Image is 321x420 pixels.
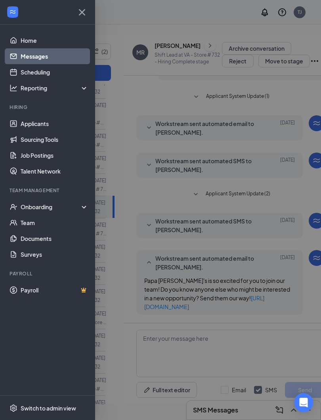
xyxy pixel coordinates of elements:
a: Applicants [21,116,88,132]
svg: Cross [76,6,88,19]
a: Team [21,215,88,231]
svg: UserCheck [10,203,17,211]
a: Talent Network [21,163,88,179]
a: Messages [21,48,88,64]
a: PayrollCrown [21,282,88,298]
a: Home [21,32,88,48]
a: Scheduling [21,64,88,80]
div: Hiring [10,104,87,111]
div: Team Management [10,187,87,194]
div: Open Intercom Messenger [294,393,313,412]
div: Payroll [10,270,87,277]
a: Job Postings [21,147,88,163]
svg: Analysis [10,84,17,92]
div: Onboarding [21,203,82,211]
svg: Settings [10,404,17,412]
svg: WorkstreamLogo [9,8,17,16]
div: Reporting [21,84,89,92]
a: Documents [21,231,88,246]
div: Switch to admin view [21,404,76,412]
a: Surveys [21,246,88,262]
a: Sourcing Tools [21,132,88,147]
